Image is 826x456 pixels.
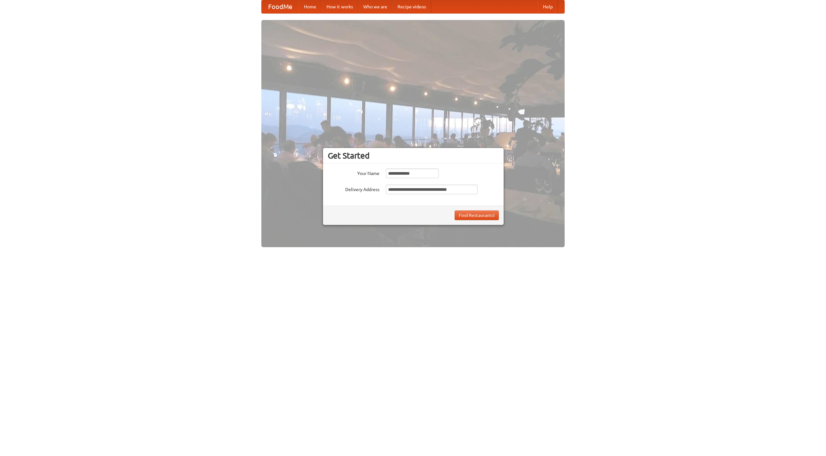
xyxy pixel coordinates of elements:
a: Recipe videos [392,0,431,13]
label: Your Name [328,169,379,177]
button: Find Restaurants! [455,210,499,220]
label: Delivery Address [328,185,379,193]
a: FoodMe [262,0,299,13]
a: Help [538,0,558,13]
h3: Get Started [328,151,499,160]
a: Home [299,0,321,13]
a: How it works [321,0,358,13]
a: Who we are [358,0,392,13]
